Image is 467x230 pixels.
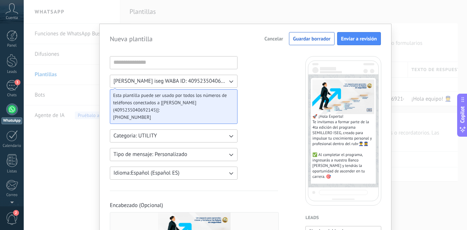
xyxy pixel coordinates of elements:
[305,214,381,222] h4: Leads
[110,167,238,180] button: Idioma:Español (Español ES)
[113,169,180,177] span: Idioma: Español (Español ES)
[113,151,187,158] span: Tipo de mensaje: Personalizado
[459,106,466,123] span: Copilot
[110,202,278,209] span: Encabezado (Opcional)
[1,193,23,198] div: Correo
[312,79,374,114] img: Preview
[1,117,22,124] div: WhatsApp
[337,32,381,45] button: Enviar a revisión
[113,132,157,140] span: Categoria: UTILITY
[6,16,18,20] span: Cuenta
[1,144,23,148] div: Calendario
[1,43,23,48] div: Panel
[289,32,335,45] button: Guardar borrador
[261,33,286,44] button: Cancelar
[110,35,153,43] h2: Nueva plantilla
[13,210,19,216] span: 2
[110,148,238,161] button: Tipo de mensaje: Personalizado
[113,114,228,121] span: [PHONE_NUMBER]
[1,169,23,174] div: Listas
[113,78,227,85] span: [PERSON_NAME] iseg WABA ID: 4095235040692145
[293,36,331,41] span: Guardar borrador
[341,36,377,41] span: Enviar a revisión
[15,79,20,85] span: 3
[1,70,23,74] div: Leads
[265,36,283,41] span: Cancelar
[1,93,23,98] div: Chats
[113,92,228,114] span: Esta plantilla puede ser usado por todos los números de teléfonos conectados a [[PERSON_NAME] (40...
[110,129,238,143] button: Categoria: UTILITY
[110,75,238,88] button: [PERSON_NAME] iseg WABA ID: 4095235040692145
